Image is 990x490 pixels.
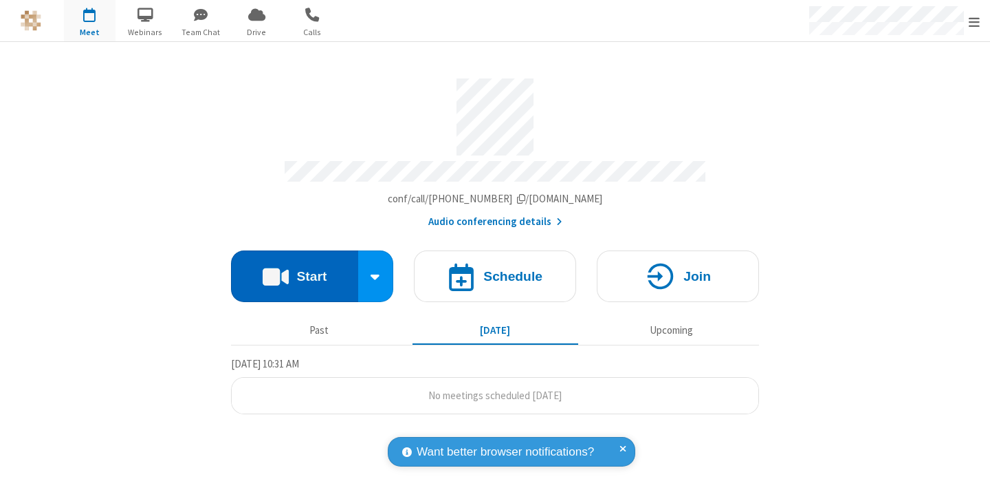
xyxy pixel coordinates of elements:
[21,10,41,31] img: QA Selenium DO NOT DELETE OR CHANGE
[683,270,711,283] h4: Join
[231,26,283,39] span: Drive
[231,357,299,370] span: [DATE] 10:31 AM
[358,251,394,302] div: Start conference options
[483,270,542,283] h4: Schedule
[231,251,358,302] button: Start
[287,26,338,39] span: Calls
[428,389,562,402] span: No meetings scheduled [DATE]
[175,26,227,39] span: Team Chat
[388,191,603,207] button: Copy my meeting room linkCopy my meeting room link
[597,251,759,302] button: Join
[64,26,115,39] span: Meet
[231,68,759,230] section: Account details
[236,317,402,343] button: Past
[231,356,759,415] section: Today's Meetings
[412,317,578,343] button: [DATE]
[428,214,562,230] button: Audio conferencing details
[414,251,576,302] button: Schedule
[956,454,980,480] iframe: Chat
[588,317,754,343] button: Upcoming
[296,270,327,283] h4: Start
[120,26,171,39] span: Webinars
[417,443,594,461] span: Want better browser notifications?
[388,192,603,205] span: Copy my meeting room link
